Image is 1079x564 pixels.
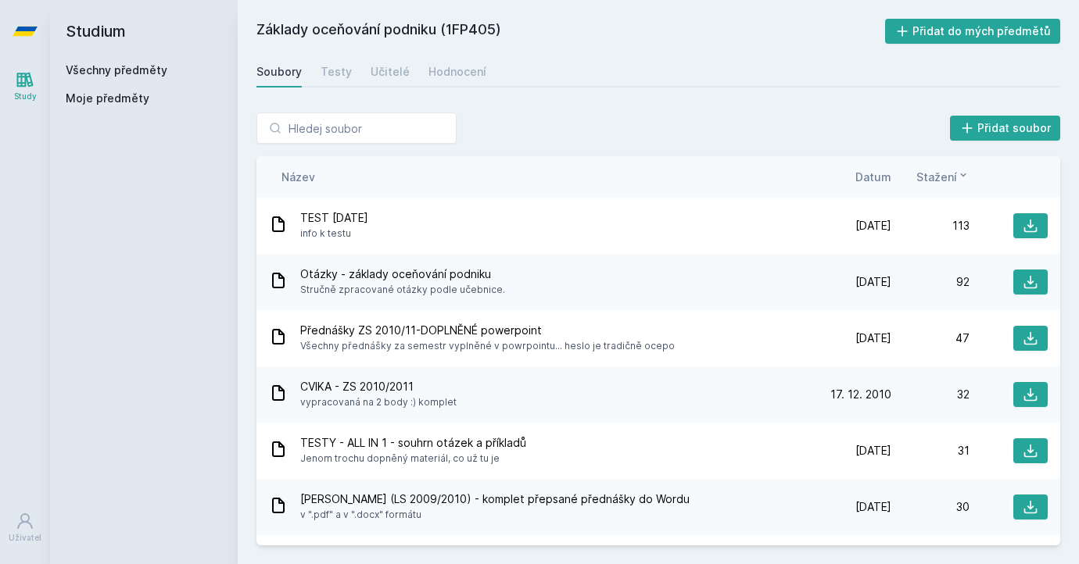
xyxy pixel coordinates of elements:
span: 17. 12. 2010 [830,387,891,402]
a: Všechny předměty [66,63,167,77]
div: 31 [891,443,970,459]
div: 30 [891,499,970,515]
button: Datum [855,169,891,185]
span: [DATE] [855,499,891,515]
a: Hodnocení [428,56,486,87]
span: CVIKA - ZS 2010/2011 [300,379,457,394]
button: Název [281,169,315,185]
a: Soubory [256,56,302,87]
div: 92 [891,274,970,290]
a: Testy [321,56,352,87]
a: Study [3,62,47,110]
div: Uživatel [9,532,41,544]
span: Stručně zpracované otázky podle učebnice. [300,282,505,298]
span: v ".pdf" a v ".docx" formátu [300,507,690,523]
div: Soubory [256,64,302,80]
div: 32 [891,387,970,402]
span: TEST [DATE] [300,210,368,226]
button: Stažení [916,169,970,185]
a: Učitelé [371,56,410,87]
span: [DATE] [855,274,891,290]
div: Hodnocení [428,64,486,80]
span: [DATE] [855,443,891,459]
span: TESTY - ALL IN 1 - souhrn otázek a příkladů [300,435,526,451]
div: 47 [891,330,970,346]
div: Učitelé [371,64,410,80]
span: info k testu [300,226,368,241]
span: vypracovaná na 2 body :) komplet [300,394,457,410]
h2: Základy oceňování podniku (1FP405) [256,19,885,44]
span: Všechny přednášky za semestr vyplněné v powrpointu... heslo je tradičně ocepo [300,338,675,354]
span: Otázky - základy oceňování podniku [300,266,505,282]
span: Jenom trochu dopněný materiál, co už tu je [300,451,526,466]
span: Moje předměty [66,91,149,106]
a: Uživatel [3,504,47,552]
span: Stažení [916,169,957,185]
span: [DATE] [855,218,891,234]
div: Testy [321,64,352,80]
div: 113 [891,218,970,234]
input: Hledej soubor [256,112,457,144]
button: Přidat soubor [950,116,1061,141]
span: [DATE] [855,330,891,346]
button: Přidat do mých předmětů [885,19,1061,44]
span: Přednášky ZS 2010/11-DOPLNĚNÉ powerpoint [300,323,675,338]
div: Study [14,91,37,102]
span: [PERSON_NAME] (LS 2009/2010) - komplet přepsané přednášky do Wordu [300,491,690,507]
